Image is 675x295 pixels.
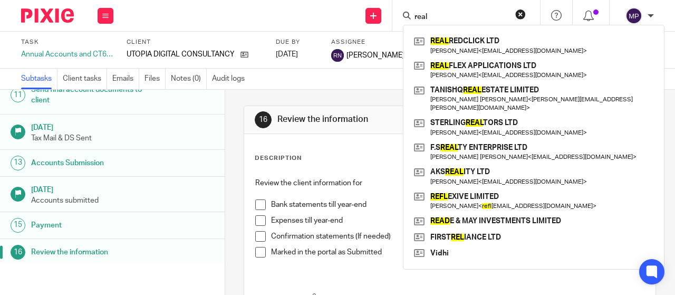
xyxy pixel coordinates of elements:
[31,133,214,144] p: Tax Mail & DS Sent
[212,69,250,89] a: Audit logs
[63,69,107,89] a: Client tasks
[276,38,318,46] label: Due by
[11,245,25,260] div: 16
[31,155,153,171] h1: Accounts Submission
[127,49,235,60] p: UTOPIA DIGITAL CONSULTANCY LTD
[276,49,318,60] div: [DATE]
[11,88,25,102] div: 11
[21,8,74,23] img: Pixie
[171,69,207,89] a: Notes (0)
[331,38,404,46] label: Assignee
[271,215,644,226] p: Expenses till year-end
[331,49,344,62] img: svg%3E
[127,38,263,46] label: Client
[346,50,404,61] span: [PERSON_NAME]
[21,38,113,46] label: Task
[413,13,508,22] input: Search
[21,69,57,89] a: Subtasks
[31,195,214,206] p: Accounts submitted
[144,69,166,89] a: Files
[625,7,642,24] img: svg%3E
[112,69,139,89] a: Emails
[271,247,644,258] p: Marked in the portal as Submitted
[11,156,25,170] div: 13
[31,82,153,109] h1: Send final account documents to client
[31,120,214,133] h1: [DATE]
[255,111,272,128] div: 16
[31,182,214,195] h1: [DATE]
[255,154,302,163] p: Description
[11,218,25,233] div: 15
[277,114,472,125] h1: Review the information
[21,49,113,60] div: Annual Accounts and CT600
[255,178,644,188] p: Review the client information for
[31,217,153,233] h1: Payment
[515,9,526,20] button: Clear
[31,244,153,260] h1: Review the information
[271,231,644,242] p: Confirmation statements (If needed)
[271,199,644,210] p: Bank statements till year-end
